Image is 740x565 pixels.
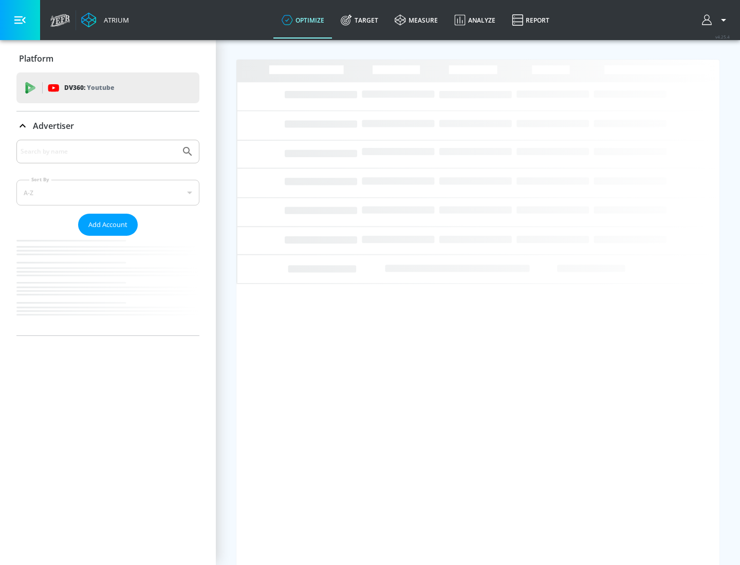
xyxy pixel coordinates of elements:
button: Add Account [78,214,138,236]
div: Advertiser [16,111,199,140]
div: Advertiser [16,140,199,335]
a: optimize [273,2,332,39]
p: DV360: [64,82,114,93]
input: Search by name [21,145,176,158]
span: Add Account [88,219,127,231]
div: Platform [16,44,199,73]
div: DV360: Youtube [16,72,199,103]
div: A-Z [16,180,199,205]
div: Atrium [100,15,129,25]
p: Platform [19,53,53,64]
label: Sort By [29,176,51,183]
p: Advertiser [33,120,74,131]
a: Report [504,2,558,39]
a: measure [386,2,446,39]
p: Youtube [87,82,114,93]
a: Atrium [81,12,129,28]
span: v 4.25.4 [715,34,730,40]
a: Analyze [446,2,504,39]
a: Target [332,2,386,39]
nav: list of Advertiser [16,236,199,335]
